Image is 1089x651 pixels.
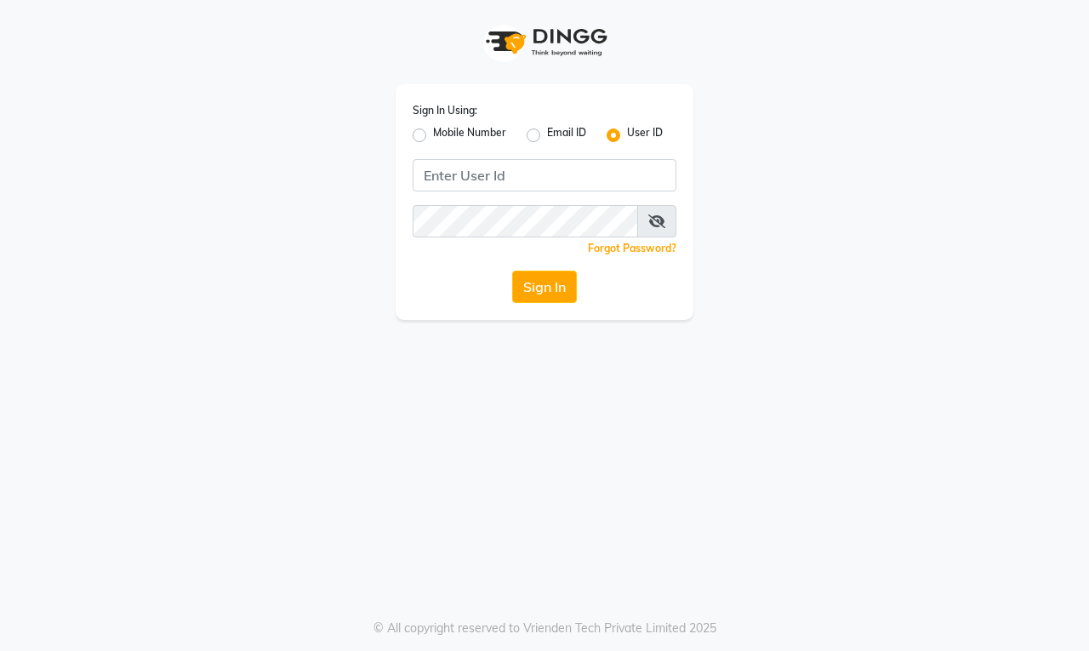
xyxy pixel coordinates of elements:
button: Sign In [512,271,577,303]
input: Username [413,205,638,237]
input: Username [413,159,676,191]
label: Mobile Number [433,125,506,146]
label: User ID [627,125,663,146]
a: Forgot Password? [588,242,676,254]
label: Sign In Using: [413,103,477,118]
img: logo1.svg [476,17,613,67]
label: Email ID [547,125,586,146]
